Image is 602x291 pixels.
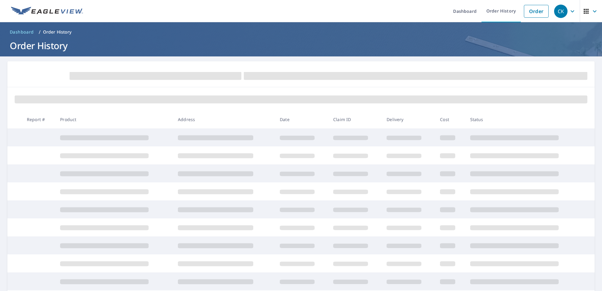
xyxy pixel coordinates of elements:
[55,110,173,128] th: Product
[328,110,382,128] th: Claim ID
[7,39,595,52] h1: Order History
[173,110,275,128] th: Address
[275,110,328,128] th: Date
[465,110,583,128] th: Status
[10,29,34,35] span: Dashboard
[382,110,435,128] th: Delivery
[7,27,595,37] nav: breadcrumb
[435,110,465,128] th: Cost
[554,5,568,18] div: CK
[11,7,83,16] img: EV Logo
[39,28,41,36] li: /
[22,110,55,128] th: Report #
[43,29,72,35] p: Order History
[7,27,36,37] a: Dashboard
[524,5,549,18] a: Order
